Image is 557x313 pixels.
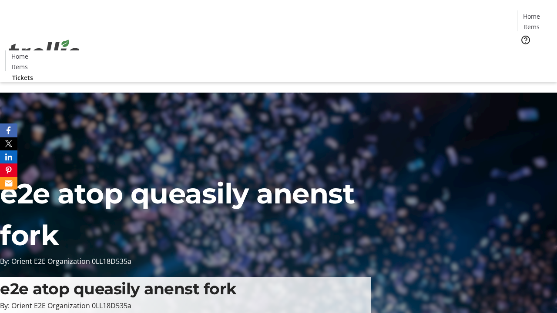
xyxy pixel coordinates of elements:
span: Home [11,52,28,61]
span: Items [12,62,28,71]
a: Items [6,62,34,71]
img: Orient E2E Organization 0LL18D535a's Logo [5,30,83,73]
span: Tickets [524,50,545,60]
a: Home [6,52,34,61]
a: Tickets [5,73,40,82]
a: Tickets [517,50,552,60]
span: Items [523,22,540,31]
a: Home [517,12,545,21]
span: Home [523,12,540,21]
button: Help [517,31,534,49]
span: Tickets [12,73,33,82]
a: Items [517,22,545,31]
